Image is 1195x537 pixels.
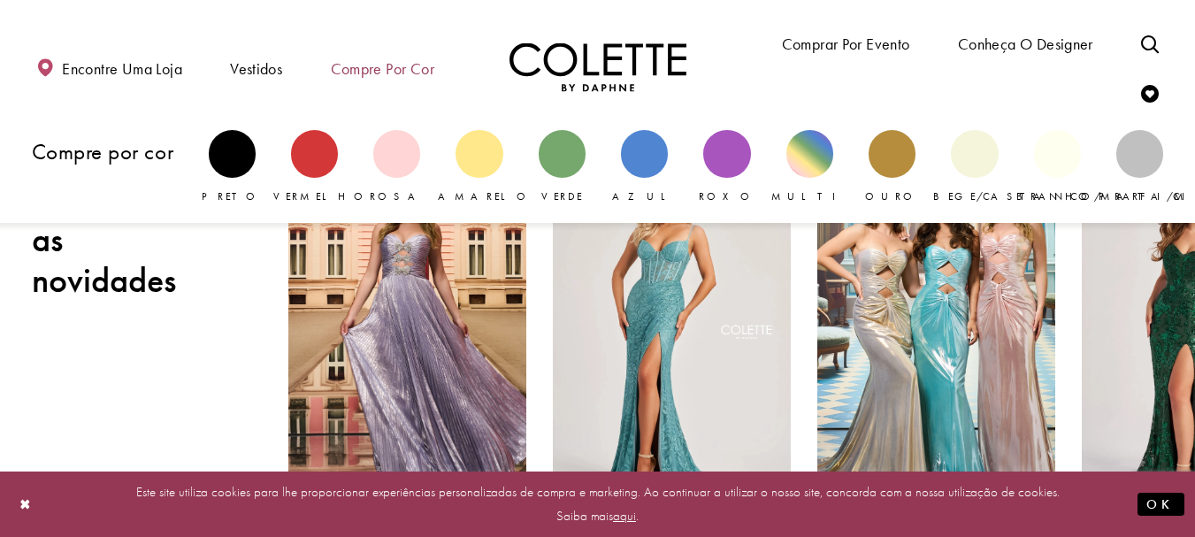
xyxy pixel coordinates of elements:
a: Amarelo [456,130,502,204]
a: Prata/Cinza [1116,130,1163,204]
font: Este site utiliza cookies para lhe proporcionar experiências personalizadas de compra e marketing... [136,483,1060,525]
a: Visite Colette by Daphne Estilo No. CL8520 Página [288,161,526,507]
font: Amarelo [438,189,532,203]
a: Alternar pesquisa [1137,19,1163,67]
a: Verificar lista de desejos [1137,68,1163,117]
font: novidades [32,257,176,303]
font: Vestidos [230,58,282,79]
font: Preto [202,189,262,203]
img: Colette por Daphne [509,43,686,92]
a: Bege/Castanho [951,130,998,204]
font: Multi [771,189,847,203]
font: Rosa [370,189,424,203]
span: Compre por cor [326,42,439,93]
a: Visite Colette by Daphne Estilo No. CL8405 Página [553,161,791,507]
span: Comprar por evento [778,18,915,68]
button: Fechar diálogo [11,489,41,520]
font: Bege/Castanho [933,189,1097,203]
font: Compre por cor [331,58,434,79]
font: Encontre uma loja [62,58,182,79]
a: Verde [539,130,586,204]
a: Roxo [703,130,750,204]
a: Vermelho [291,130,338,204]
button: Enviar diálogo [1138,493,1184,517]
font: Vermelho [273,189,371,203]
font: Verde [541,189,583,203]
a: Rosa [373,130,420,204]
a: Azul [621,130,668,204]
font: Compre por cor [32,137,174,166]
span: Vestidos [226,42,287,93]
a: Preto [209,130,256,204]
a: Branco/Marfim [1034,130,1081,204]
font: . [636,507,639,525]
a: aqui [613,507,636,525]
a: Multi [786,130,833,204]
a: Ouro [869,130,915,204]
a: Conheça o designer [954,18,1098,68]
font: Azul [612,189,677,203]
font: Ouro [865,189,919,203]
a: Visite a página inicial [509,43,686,92]
a: Encontre uma loja [32,42,187,93]
font: Branco/Marfim [1016,189,1190,203]
font: Conheça o designer [958,34,1093,54]
font: Comprar por evento [782,34,910,54]
font: Roxo [699,189,756,203]
a: Visite Colette by Daphne Estilo No. CL8545 Página [817,161,1055,507]
font: OK [1146,496,1176,514]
